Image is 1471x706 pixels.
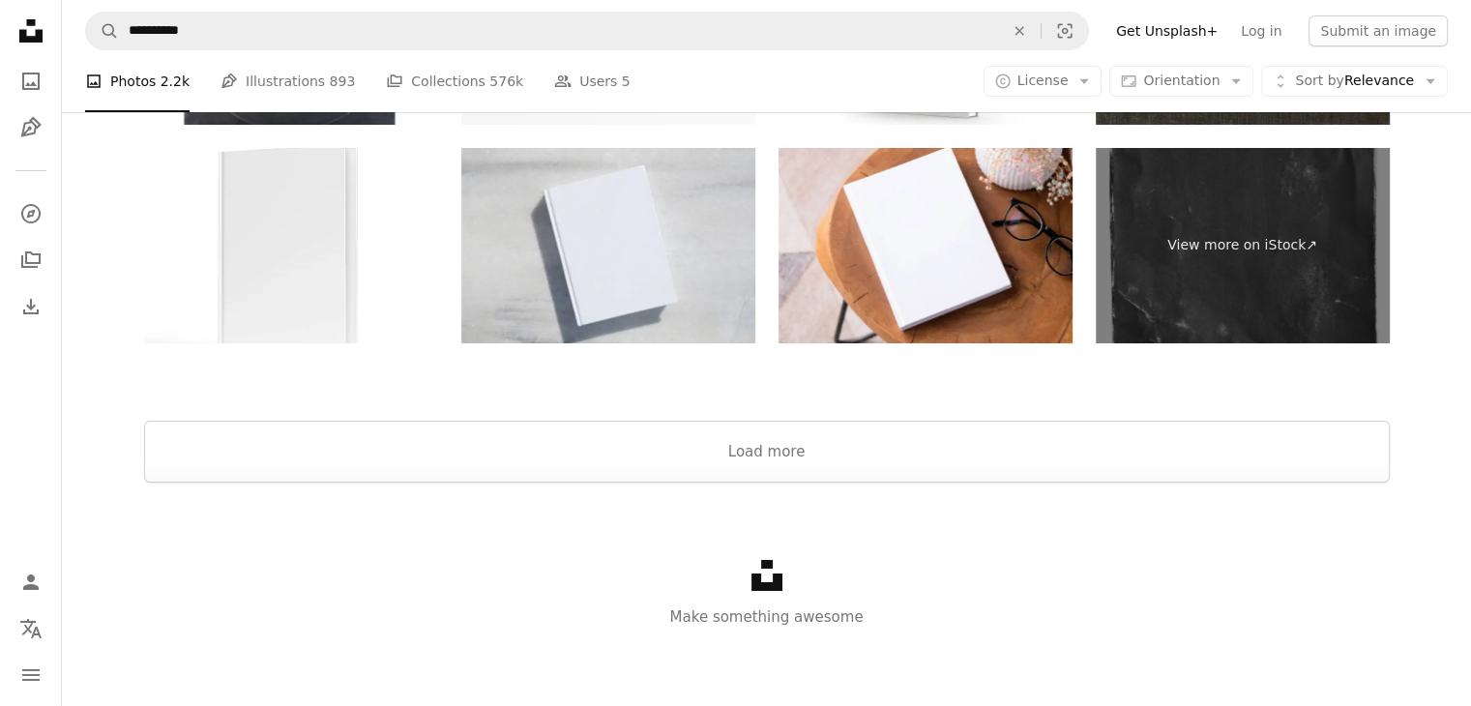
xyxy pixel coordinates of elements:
a: Collections [12,241,50,279]
span: Orientation [1143,73,1220,88]
button: Menu [12,656,50,694]
span: 893 [330,71,356,92]
a: Log in [1229,15,1293,46]
a: Users 5 [554,50,631,112]
form: Find visuals sitewide [85,12,1089,50]
button: Load more [144,421,1390,483]
button: Clear [998,13,1041,49]
button: License [984,66,1103,97]
a: Download History [12,287,50,326]
button: Sort byRelevance [1261,66,1448,97]
button: Language [12,609,50,648]
button: Submit an image [1309,15,1448,46]
span: 5 [622,71,631,92]
img: Empty Book Template on White Background [144,148,438,344]
a: Illustrations [12,108,50,147]
a: Explore [12,194,50,233]
button: Orientation [1109,66,1253,97]
a: Photos [12,62,50,101]
a: Log in / Sign up [12,563,50,602]
p: Make something awesome [62,605,1471,629]
a: Collections 576k [386,50,523,112]
a: Get Unsplash+ [1104,15,1229,46]
img: blank book for mockup design on marble table [461,148,755,344]
a: View more on iStock↗ [1096,148,1390,344]
span: Sort by [1295,73,1343,88]
span: Relevance [1295,72,1414,91]
span: 576k [489,71,523,92]
img: blank book mockup on coffee table with decoration flowers and colorful rug [779,148,1073,344]
button: Visual search [1042,13,1088,49]
a: Illustrations 893 [221,50,355,112]
button: Search Unsplash [86,13,119,49]
span: License [1017,73,1069,88]
a: Home — Unsplash [12,12,50,54]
